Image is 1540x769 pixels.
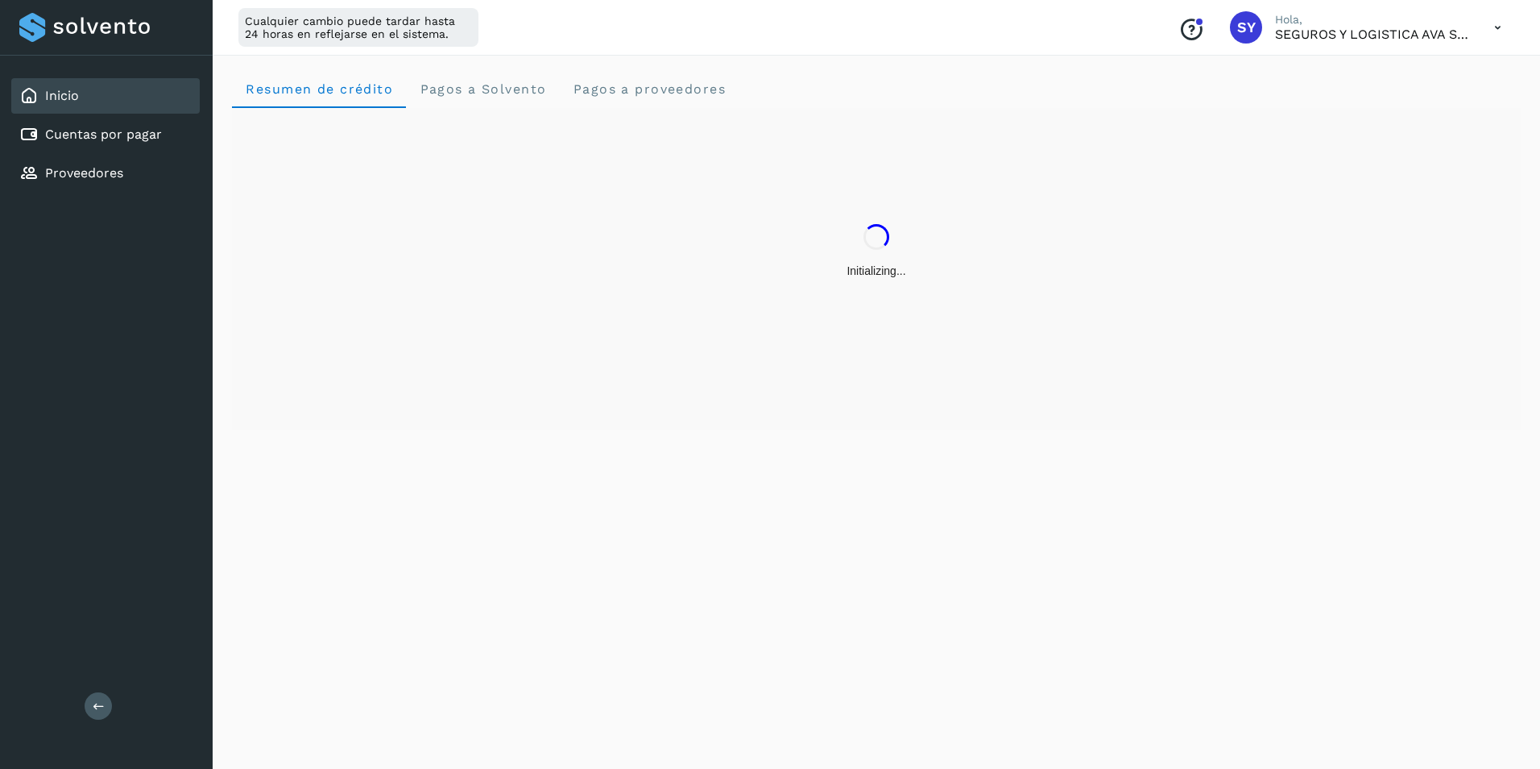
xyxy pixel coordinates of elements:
div: Cuentas por pagar [11,117,200,152]
a: Proveedores [45,165,123,181]
div: Inicio [11,78,200,114]
p: SEGUROS Y LOGISTICA AVA SA DE CV [1275,27,1468,42]
p: Hola, [1275,13,1468,27]
a: Cuentas por pagar [45,127,162,142]
span: Resumen de crédito [245,81,393,97]
div: Proveedores [11,156,200,191]
span: Pagos a proveedores [572,81,726,97]
a: Inicio [45,88,79,103]
div: Cualquier cambio puede tardar hasta 24 horas en reflejarse en el sistema. [238,8,478,47]
span: Pagos a Solvento [419,81,546,97]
